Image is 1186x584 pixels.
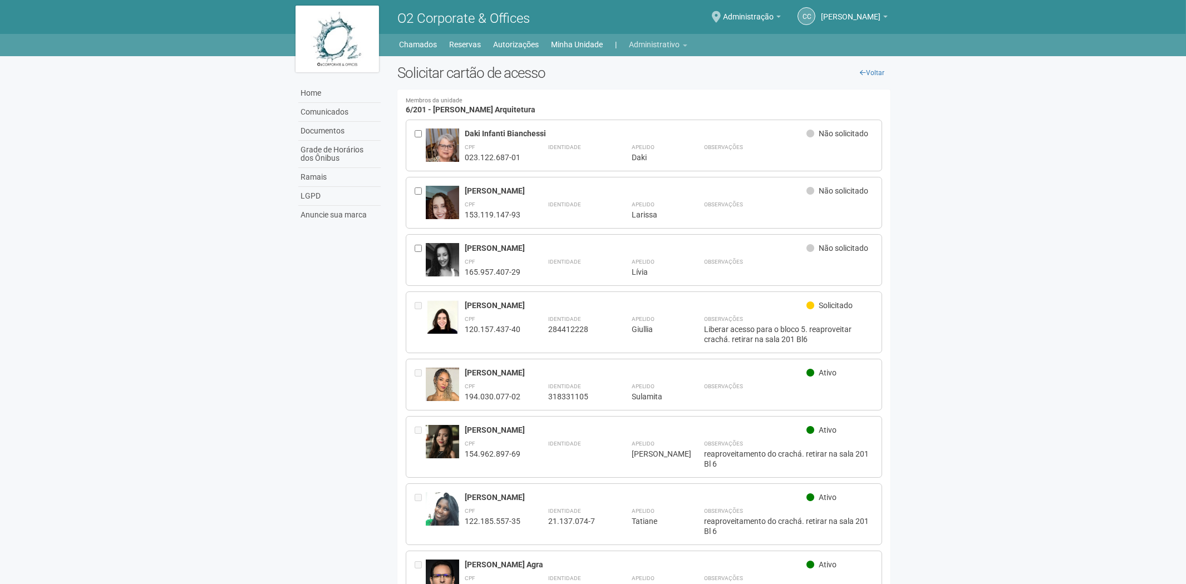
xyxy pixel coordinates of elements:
[552,37,603,52] a: Minha Unidade
[548,324,604,334] div: 284412228
[723,14,781,23] a: Administração
[298,84,381,103] a: Home
[632,508,654,514] strong: Apelido
[298,141,381,168] a: Grade de Horários dos Ônibus
[704,324,874,344] div: Liberar acesso para o bloco 5. reaproveitar crachá. retirar na sala 201 Bl6
[426,300,459,343] img: user.jpg
[465,324,520,334] div: 120.157.437-40
[406,98,883,114] h4: 6/201 - [PERSON_NAME] Arquitetura
[426,128,459,179] img: user.jpg
[465,392,520,402] div: 194.030.077-02
[548,201,581,207] strong: Identidade
[465,425,807,435] div: [PERSON_NAME]
[632,210,676,220] div: Larissa
[704,441,743,447] strong: Observações
[415,368,426,402] div: Entre em contato com a Aministração para solicitar o cancelamento ou 2a via
[465,508,475,514] strong: CPF
[465,316,475,322] strong: CPF
[704,201,743,207] strong: Observações
[548,575,581,581] strong: Identidade
[465,575,475,581] strong: CPF
[296,6,379,72] img: logo.jpg
[704,575,743,581] strong: Observações
[819,425,836,434] span: Ativo
[723,2,774,21] span: Administração
[704,316,743,322] strong: Observações
[298,206,381,224] a: Anuncie sua marca
[632,267,676,277] div: Lívia
[494,37,539,52] a: Autorizações
[704,144,743,150] strong: Observações
[704,383,743,389] strong: Observações
[704,259,743,265] strong: Observações
[632,259,654,265] strong: Apelido
[632,144,654,150] strong: Apelido
[465,128,807,138] div: Daki Infanti Bianchessi
[298,103,381,122] a: Comunicados
[465,449,520,459] div: 154.962.897-69
[632,449,676,459] div: [PERSON_NAME]
[415,425,426,469] div: Entre em contato com a Aministração para solicitar o cancelamento ou 2a via
[616,37,617,52] a: |
[465,144,475,150] strong: CPF
[819,493,836,502] span: Ativo
[298,187,381,206] a: LGPD
[465,300,807,310] div: [PERSON_NAME]
[465,243,807,253] div: [PERSON_NAME]
[465,560,807,570] div: [PERSON_NAME] Agra
[819,301,853,310] span: Solicitado
[465,492,807,502] div: [PERSON_NAME]
[397,65,891,81] h2: Solicitar cartão de acesso
[465,383,475,389] strong: CPF
[632,575,654,581] strong: Apelido
[632,201,654,207] strong: Apelido
[465,267,520,277] div: 165.957.407-29
[426,425,459,469] img: user.jpg
[465,259,475,265] strong: CPF
[629,37,687,52] a: Administrativo
[821,2,880,21] span: Camila Catarina Lima
[632,324,676,334] div: Giullia
[548,259,581,265] strong: Identidade
[426,368,459,412] img: user.jpg
[465,152,520,162] div: 023.122.687-01
[465,210,520,220] div: 153.119.147-93
[465,516,520,526] div: 122.185.557-35
[548,516,604,526] div: 21.137.074-7
[548,392,604,402] div: 318331105
[415,300,426,344] div: Entre em contato com a Aministração para solicitar o cancelamento ou 2a via
[632,441,654,447] strong: Apelido
[548,316,581,322] strong: Identidade
[819,560,836,569] span: Ativo
[632,392,676,402] div: Sulamita
[465,201,475,207] strong: CPF
[632,152,676,162] div: Daki
[819,186,868,195] span: Não solicitado
[821,14,888,23] a: [PERSON_NAME]
[397,11,530,26] span: O2 Corporate & Offices
[632,383,654,389] strong: Apelido
[548,441,581,447] strong: Identidade
[704,508,743,514] strong: Observações
[406,98,883,104] small: Membros da unidade
[426,492,459,537] img: user.jpg
[632,516,676,526] div: Tatiane
[819,129,868,138] span: Não solicitado
[298,122,381,141] a: Documentos
[854,65,890,81] a: Voltar
[465,368,807,378] div: [PERSON_NAME]
[632,316,654,322] strong: Apelido
[465,186,807,196] div: [PERSON_NAME]
[798,7,815,25] a: CC
[548,508,581,514] strong: Identidade
[819,244,868,253] span: Não solicitado
[465,441,475,447] strong: CPF
[415,492,426,536] div: Entre em contato com a Aministração para solicitar o cancelamento ou 2a via
[819,368,836,377] span: Ativo
[400,37,437,52] a: Chamados
[548,144,581,150] strong: Identidade
[704,449,874,469] div: reaproveitamento do crachá. retirar na sala 201 Bl 6
[548,383,581,389] strong: Identidade
[450,37,481,52] a: Reservas
[426,186,459,258] img: user.jpg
